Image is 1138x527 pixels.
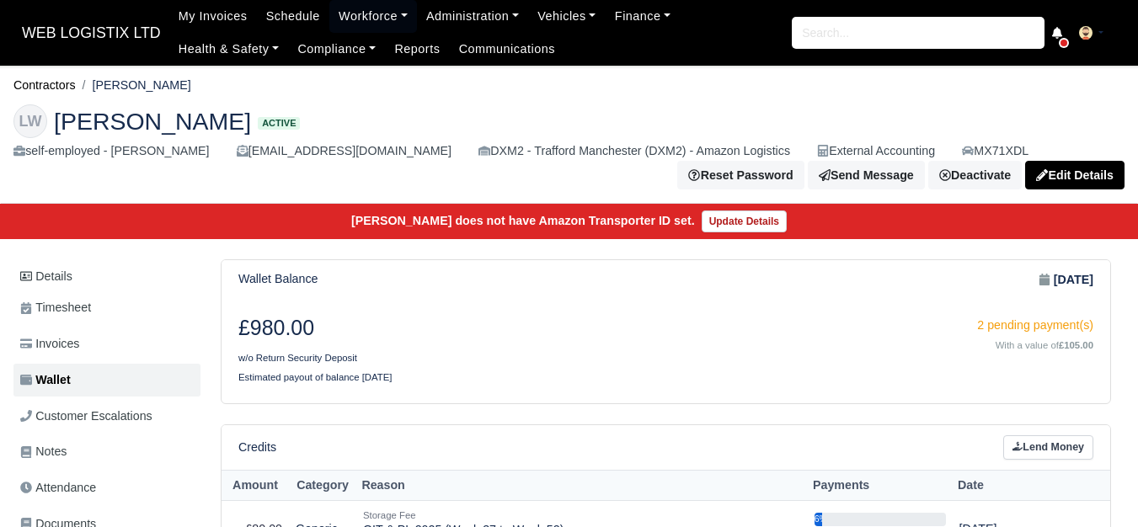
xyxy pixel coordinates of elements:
a: Invoices [13,327,200,360]
button: Reset Password [677,161,804,189]
a: Compliance [288,33,385,66]
div: Luke Weir [1,91,1137,204]
a: Timesheet [13,291,200,324]
a: Send Message [808,161,925,189]
h6: Credits [238,440,276,455]
a: WEB LOGISTIX LTD [13,17,169,50]
th: Payments [808,470,953,501]
strong: £105.00 [1059,340,1093,350]
span: Timesheet [20,298,91,317]
small: Estimated payout of balance [DATE] [238,372,393,382]
th: Amount [222,470,289,501]
span: Wallet [20,370,71,390]
span: [PERSON_NAME] [54,109,251,133]
small: With a value of [996,340,1093,350]
small: Storage Fee [363,510,416,520]
a: Notes [13,435,200,468]
a: Details [13,261,200,292]
a: MX71XDL [962,141,1028,161]
a: Edit Details [1025,161,1125,189]
strong: [DATE] [1054,270,1093,290]
span: Invoices [20,334,79,354]
div: self-employed - [PERSON_NAME] [13,141,210,161]
th: Date [953,470,1062,501]
a: Wallet [13,364,200,397]
a: Reports [385,33,449,66]
div: External Accounting [817,141,935,161]
input: Search... [792,17,1045,49]
li: [PERSON_NAME] [76,76,191,95]
div: [EMAIL_ADDRESS][DOMAIN_NAME] [237,141,451,161]
h6: Wallet Balance [238,272,318,286]
a: Attendance [13,471,200,504]
th: Reason [356,470,808,501]
div: 6% [815,513,822,526]
a: Update Details [702,210,787,232]
span: Customer Escalations [20,407,152,426]
span: Attendance [20,478,96,498]
span: WEB LOGISTIX LTD [13,16,169,50]
iframe: Chat Widget [1054,446,1138,527]
a: Contractors [13,78,76,92]
div: 2 pending payment(s) [679,316,1094,335]
span: Notes [20,442,67,461]
div: LW [13,104,47,138]
a: Deactivate [928,161,1022,189]
span: Active [258,117,300,130]
a: Health & Safety [169,33,289,66]
h3: £980.00 [238,316,654,341]
small: w/o Return Security Deposit [238,353,357,363]
a: Customer Escalations [13,400,200,433]
a: Communications [450,33,565,66]
th: Category [289,470,356,501]
div: DXM2 - Trafford Manchester (DXM2) - Amazon Logistics [478,141,790,161]
a: Lend Money [1003,435,1093,460]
